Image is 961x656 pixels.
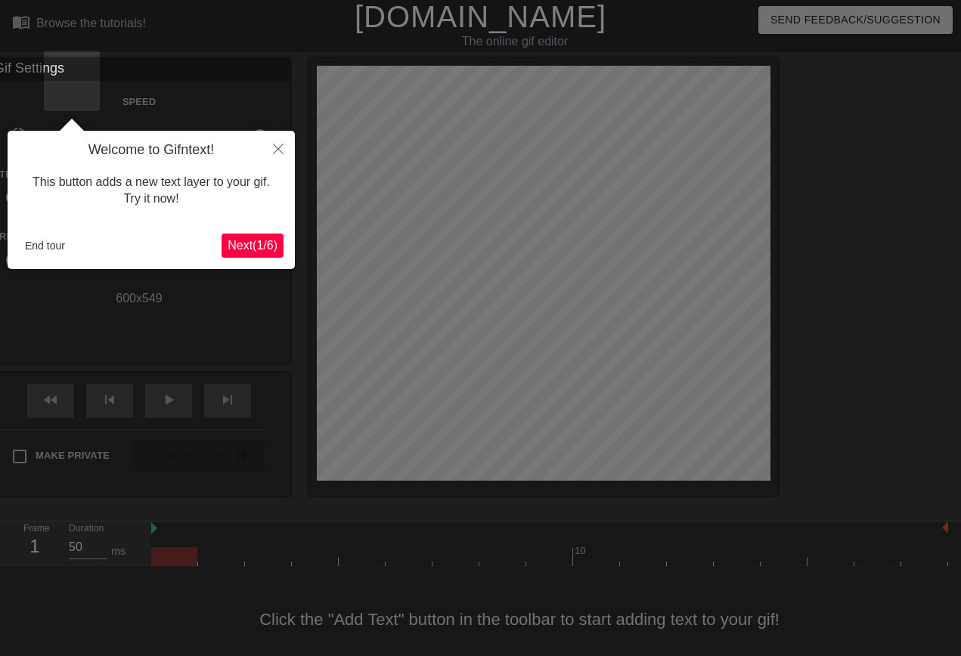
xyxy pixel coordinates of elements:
[19,142,284,159] h4: Welcome to Gifntext!
[228,239,277,252] span: Next ( 1 / 6 )
[19,159,284,223] div: This button adds a new text layer to your gif. Try it now!
[262,131,295,166] button: Close
[222,234,284,258] button: Next
[19,234,71,257] button: End tour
